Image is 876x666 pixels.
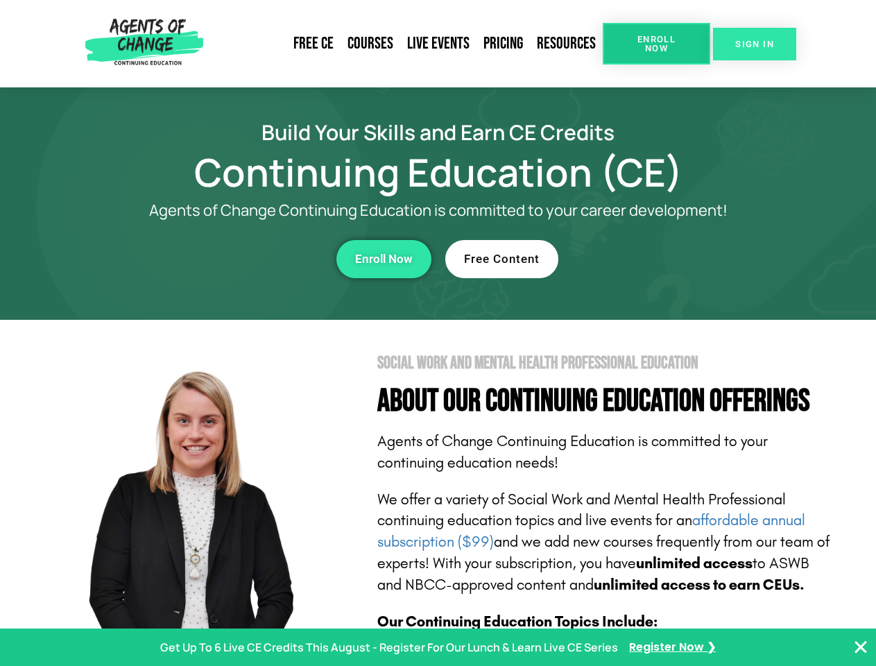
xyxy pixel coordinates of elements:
h4: About Our Continuing Education Offerings [377,386,834,417]
span: Enroll Now [355,253,413,265]
nav: Menu [209,28,603,60]
a: Courses [341,28,400,60]
a: Pricing [476,28,530,60]
a: Register Now ❯ [629,638,716,658]
b: unlimited access to earn CEUs. [594,576,805,594]
span: Enroll Now [625,35,688,53]
a: Live Events [400,28,476,60]
a: Enroll Now [603,23,710,65]
a: Enroll Now [336,240,431,278]
h2: Social Work and Mental Health Professional Education [377,355,834,372]
span: SIGN IN [735,40,774,49]
button: Close Banner [852,639,869,656]
p: Agents of Change Continuing Education is committed to your career development! [98,202,778,219]
h1: Continuing Education (CE) [43,156,834,188]
a: Free Content [445,240,558,278]
a: SIGN IN [713,28,796,60]
p: Get Up To 6 Live CE Credits This August - Register For Our Lunch & Learn Live CE Series [160,638,618,658]
a: Resources [530,28,603,60]
p: We offer a variety of Social Work and Mental Health Professional continuing education topics and ... [377,489,834,596]
a: Free CE [286,28,341,60]
span: Agents of Change Continuing Education is committed to your continuing education needs! [377,432,768,472]
h2: Build Your Skills and Earn CE Credits [43,122,834,142]
b: Our Continuing Education Topics Include: [377,613,658,631]
span: Free Content [464,253,540,265]
b: unlimited access [636,554,753,572]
